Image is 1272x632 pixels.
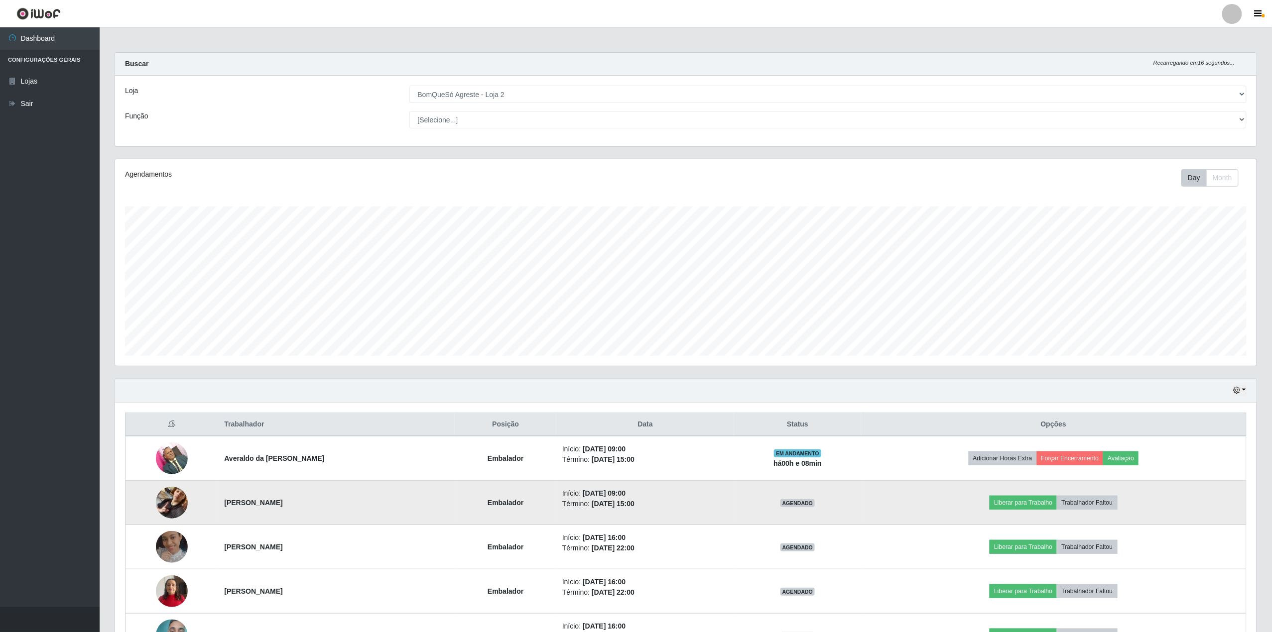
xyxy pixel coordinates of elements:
[556,413,734,436] th: Data
[780,588,815,596] span: AGENDADO
[218,413,455,436] th: Trabalhador
[990,496,1057,510] button: Liberar para Trabalho
[583,622,626,630] time: [DATE] 16:00
[1181,169,1247,187] div: Toolbar with button groups
[1103,451,1139,465] button: Avaliação
[125,86,138,96] label: Loja
[990,540,1057,554] button: Liberar para Trabalho
[125,60,148,68] strong: Buscar
[562,587,728,598] li: Término:
[583,533,626,541] time: [DATE] 16:00
[562,444,728,454] li: Início:
[592,544,635,552] time: [DATE] 22:00
[1057,584,1117,598] button: Trabalhador Faltou
[224,499,282,507] strong: [PERSON_NAME]
[224,454,324,462] strong: Averaldo da [PERSON_NAME]
[592,455,635,463] time: [DATE] 15:00
[583,445,626,453] time: [DATE] 09:00
[562,488,728,499] li: Início:
[780,499,815,507] span: AGENDADO
[156,474,188,531] img: 1746137035035.jpeg
[1037,451,1104,465] button: Forçar Encerramento
[773,459,822,467] strong: há 00 h e 08 min
[583,489,626,497] time: [DATE] 09:00
[861,413,1247,436] th: Opções
[1057,540,1117,554] button: Trabalhador Faltou
[1181,169,1239,187] div: First group
[1153,60,1235,66] i: Recarregando em 16 segundos...
[774,449,821,457] span: EM ANDAMENTO
[562,543,728,553] li: Término:
[224,587,282,595] strong: [PERSON_NAME]
[224,543,282,551] strong: [PERSON_NAME]
[156,531,188,563] img: 1733797233446.jpeg
[562,621,728,632] li: Início:
[156,437,188,479] img: 1697117733428.jpeg
[583,578,626,586] time: [DATE] 16:00
[125,169,584,180] div: Agendamentos
[455,413,556,436] th: Posição
[1181,169,1207,187] button: Day
[780,543,815,551] span: AGENDADO
[592,500,635,508] time: [DATE] 15:00
[16,7,61,20] img: CoreUI Logo
[969,451,1037,465] button: Adicionar Horas Extra
[1206,169,1239,187] button: Month
[156,570,188,612] img: 1737135977494.jpeg
[488,454,523,462] strong: Embalador
[592,588,635,596] time: [DATE] 22:00
[562,499,728,509] li: Término:
[562,532,728,543] li: Início:
[990,584,1057,598] button: Liberar para Trabalho
[734,413,861,436] th: Status
[562,577,728,587] li: Início:
[1057,496,1117,510] button: Trabalhador Faltou
[488,499,523,507] strong: Embalador
[488,543,523,551] strong: Embalador
[125,111,148,121] label: Função
[488,587,523,595] strong: Embalador
[562,454,728,465] li: Término:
